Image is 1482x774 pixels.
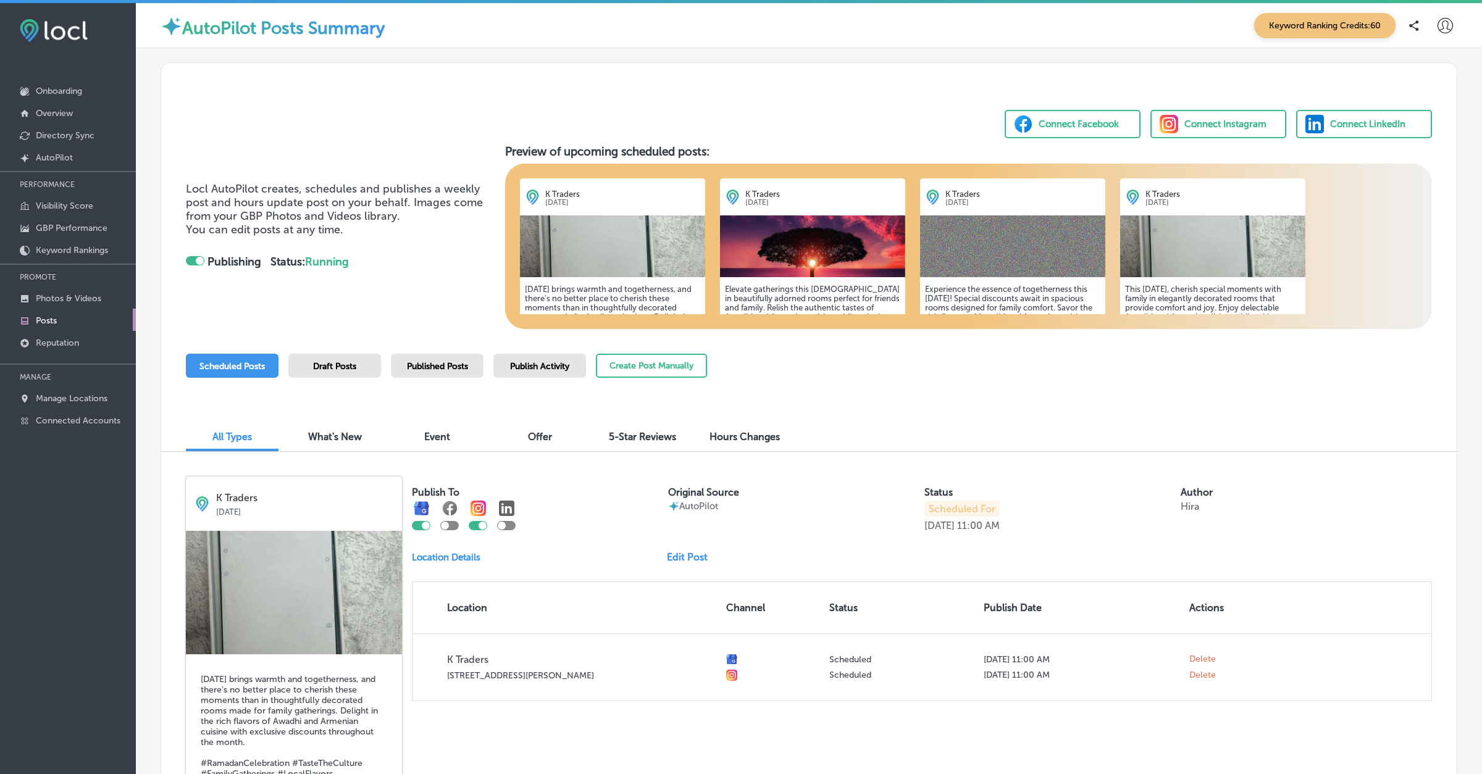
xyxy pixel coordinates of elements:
img: 17550893781975afbf-d43e-4cea-9c06-d5464eb810af_2025-08-11.jpg [920,215,1105,277]
span: 5-Star Reviews [609,431,676,443]
p: Location Details [412,552,480,563]
button: Create Post Manually [596,354,707,378]
p: K Traders [545,189,700,199]
p: Directory Sync [36,130,94,141]
p: Connected Accounts [36,415,120,426]
span: Published Posts [407,361,468,372]
img: logo [525,189,540,205]
h5: Experience the essence of togetherness this [DATE]! Special discounts await in spacious rooms des... [925,285,1100,368]
p: K Traders [945,189,1100,199]
p: Manage Locations [36,393,107,404]
p: Hira [1181,501,1199,512]
p: GBP Performance [36,223,107,233]
p: [DATE] [945,199,1100,207]
p: AutoPilot [679,501,718,512]
span: Offer [528,431,552,443]
span: Locl AutoPilot creates, schedules and publishes a weekly post and hours update post on your behal... [186,182,483,223]
span: You can edit posts at any time. [186,223,343,236]
h5: Elevate gatherings this [DEMOGRAPHIC_DATA] in beautifully adorned rooms perfect for friends and f... [725,285,900,377]
h5: [DATE] brings warmth and togetherness, and there's no better place to cherish these moments than ... [525,285,700,386]
span: Scheduled Posts [199,361,265,372]
p: Posts [36,315,57,326]
p: [DATE] [1145,199,1300,207]
button: Connect Instagram [1150,110,1286,138]
p: Scheduled [829,654,974,665]
p: K Traders [216,493,393,504]
img: logo [925,189,940,205]
div: Connect Facebook [1039,115,1119,133]
h3: Preview of upcoming scheduled posts: [505,144,1433,159]
p: K Traders [447,654,716,665]
p: [DATE] 11:00 AM [984,654,1179,665]
p: Photos & Videos [36,293,101,304]
div: Connect Instagram [1184,115,1266,133]
span: Keyword Ranking Credits: 60 [1254,13,1396,38]
p: K Traders [1145,189,1300,199]
img: 1750817784ec1ac5e2-4ae4-4ba3-a547-bc7da7ac1a19_2025-06-24.jpg [186,531,402,654]
span: What's New [308,431,362,443]
img: fda3e92497d09a02dc62c9cd864e3231.png [20,19,88,42]
p: [DATE] [545,199,700,207]
p: [DATE] 11:00 AM [984,670,1179,680]
p: Visibility Score [36,201,93,211]
p: Keyword Rankings [36,245,108,256]
strong: Status: [270,255,349,268]
img: logo [1125,189,1141,205]
span: Hours Changes [710,431,780,443]
span: Delete [1189,670,1216,681]
th: Location [412,582,721,633]
label: Author [1181,486,1213,498]
p: Reputation [36,338,79,348]
span: All Types [212,431,252,443]
img: autopilot-icon [161,15,182,37]
img: 1750817784ec1ac5e2-4ae4-4ba3-a547-bc7da7ac1a19_2025-06-24.jpg [1120,215,1305,277]
div: Connect LinkedIn [1330,115,1405,133]
p: [DATE] [216,504,393,517]
p: Scheduled [829,670,974,680]
th: Channel [721,582,824,633]
img: 1755784832569542ab-36ca-402d-bc38-d7edf525b7cc_2025-08-21.png [720,215,905,277]
span: Running [305,255,349,268]
label: Original Source [668,486,739,498]
p: [DATE] [924,520,955,531]
th: Actions [1184,582,1266,633]
label: AutoPilot Posts Summary [182,18,385,38]
strong: Publishing [207,255,261,268]
span: Event [424,431,450,443]
p: K Traders [745,189,900,199]
p: 11:00 AM [957,520,1000,531]
p: Overview [36,108,73,119]
label: Publish To [412,486,459,498]
img: 1750817784ec1ac5e2-4ae4-4ba3-a547-bc7da7ac1a19_2025-06-24.jpg [520,215,705,277]
p: [STREET_ADDRESS][PERSON_NAME] [447,670,716,681]
p: Scheduled For [924,501,1000,517]
img: logo [195,496,210,512]
th: Status [824,582,979,633]
span: Publish Activity [510,361,569,372]
label: Status [924,486,953,498]
img: logo [725,189,740,205]
a: Edit Post [667,551,718,563]
span: Delete [1189,654,1216,665]
p: [DATE] [745,199,900,207]
button: Connect Facebook [1005,110,1141,138]
h5: This [DATE], cherish special moments with family in elegantly decorated rooms that provide comfor... [1125,285,1300,377]
span: Draft Posts [313,361,356,372]
th: Publish Date [979,582,1184,633]
p: AutoPilot [36,152,73,163]
img: autopilot-icon [668,501,679,512]
button: Connect LinkedIn [1296,110,1432,138]
p: Onboarding [36,86,82,96]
